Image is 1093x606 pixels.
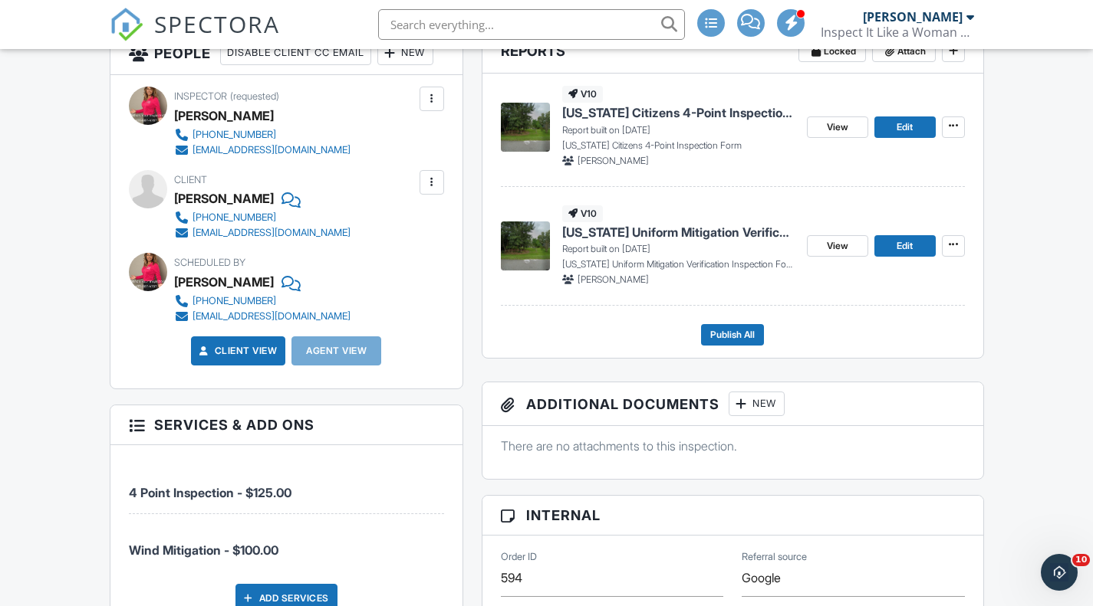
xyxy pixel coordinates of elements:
div: [EMAIL_ADDRESS][DOMAIN_NAME] [193,144,351,156]
span: 4 Point Inspection - $125.00 [129,485,291,500]
img: The Best Home Inspection Software - Spectora [110,8,143,41]
span: Inspector [174,90,227,102]
div: [PERSON_NAME] [863,9,963,25]
a: [EMAIL_ADDRESS][DOMAIN_NAME] [174,225,351,241]
a: [PHONE_NUMBER] [174,293,351,309]
h3: People [110,31,463,75]
div: [PHONE_NUMBER] [193,211,276,224]
input: Search everything... [378,9,685,40]
a: [EMAIL_ADDRESS][DOMAIN_NAME] [174,309,351,324]
a: [PHONE_NUMBER] [174,127,351,142]
div: [PHONE_NUMBER] [193,295,276,307]
a: Client View [196,343,278,359]
div: [EMAIL_ADDRESS][DOMAIN_NAME] [193,227,351,239]
span: 10 [1072,554,1090,566]
div: New [729,391,785,416]
span: SPECTORA [154,8,280,40]
label: Order ID [501,549,537,563]
span: Wind Mitigation - $100.00 [129,542,278,558]
label: Referral source [742,549,807,563]
p: There are no attachments to this inspection. [501,437,965,454]
div: [PERSON_NAME] [174,104,274,127]
li: Service: 4 Point Inspection [129,457,444,514]
span: Client [174,174,207,185]
iframe: Intercom live chat [1041,554,1078,591]
h3: Internal [482,496,983,536]
div: Inspect It Like a Woman LLC [821,25,974,40]
a: [PHONE_NUMBER] [174,210,351,225]
h3: Services & Add ons [110,405,463,445]
span: (requested) [230,90,279,102]
span: Scheduled By [174,257,245,268]
div: [PERSON_NAME] [174,187,274,210]
div: [PHONE_NUMBER] [193,129,276,141]
div: [EMAIL_ADDRESS][DOMAIN_NAME] [193,310,351,323]
h3: Additional Documents [482,382,983,426]
a: [EMAIL_ADDRESS][DOMAIN_NAME] [174,142,351,158]
div: New [377,41,433,65]
li: Service: Wind Mitigation [129,514,444,571]
a: SPECTORA [110,21,280,53]
div: [PERSON_NAME] [174,270,274,293]
div: Disable Client CC Email [220,41,371,65]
